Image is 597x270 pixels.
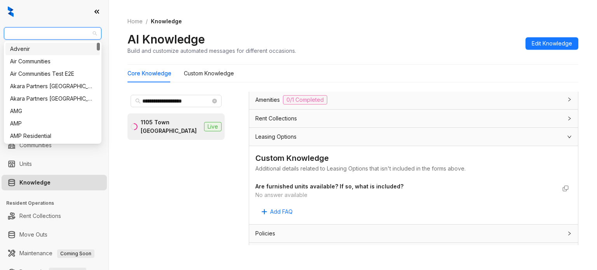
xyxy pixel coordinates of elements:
[2,227,107,242] li: Move Outs
[255,114,297,123] span: Rent Collections
[270,207,293,216] span: Add FAQ
[5,43,100,55] div: Advenir
[19,208,61,224] a: Rent Collections
[10,45,95,53] div: Advenir
[249,91,578,109] div: Amenities0/1 Completed
[5,130,100,142] div: AMP Residential
[57,249,94,258] span: Coming Soon
[249,225,578,242] div: Policies
[567,231,572,236] span: collapsed
[5,117,100,130] div: AMP
[8,6,14,17] img: logo
[9,28,97,39] span: Magnolia Capital
[10,107,95,115] div: AMG
[10,82,95,91] div: Akara Partners [GEOGRAPHIC_DATA]
[5,80,100,92] div: Akara Partners Nashville
[2,156,107,172] li: Units
[255,191,556,199] div: No answer available
[135,98,141,104] span: search
[249,128,578,146] div: Leasing Options
[146,17,148,26] li: /
[141,118,201,135] div: 1105 Town [GEOGRAPHIC_DATA]
[19,138,52,153] a: Communities
[249,110,578,127] div: Rent Collections
[5,55,100,68] div: Air Communities
[567,116,572,121] span: collapsed
[5,68,100,80] div: Air Communities Test E2E
[249,243,578,261] div: Surrounding Area
[6,200,108,207] h3: Resident Operations
[2,138,107,153] li: Communities
[2,208,107,224] li: Rent Collections
[127,47,296,55] div: Build and customize automated messages for different occasions.
[255,164,572,173] div: Additional details related to Leasing Options that isn't included in the forms above.
[2,52,107,68] li: Leads
[255,152,572,164] div: Custom Knowledge
[255,132,297,141] span: Leasing Options
[2,104,107,120] li: Collections
[10,57,95,66] div: Air Communities
[10,94,95,103] div: Akara Partners [GEOGRAPHIC_DATA]
[126,17,144,26] a: Home
[5,92,100,105] div: Akara Partners Phoenix
[184,69,234,78] div: Custom Knowledge
[2,246,107,261] li: Maintenance
[212,99,217,103] span: close-circle
[127,32,205,47] h2: AI Knowledge
[5,105,100,117] div: AMG
[19,227,47,242] a: Move Outs
[2,175,107,190] li: Knowledge
[10,132,95,140] div: AMP Residential
[255,206,299,218] button: Add FAQ
[255,183,403,190] strong: Are furnished units available? If so, what is included?
[204,122,222,131] span: Live
[10,70,95,78] div: Air Communities Test E2E
[567,134,572,139] span: expanded
[10,119,95,128] div: AMP
[2,85,107,101] li: Leasing
[127,69,171,78] div: Core Knowledge
[283,95,327,105] span: 0/1 Completed
[255,229,275,238] span: Policies
[525,37,578,50] button: Edit Knowledge
[532,39,572,48] span: Edit Knowledge
[567,97,572,102] span: collapsed
[255,96,280,104] span: Amenities
[19,175,51,190] a: Knowledge
[19,156,32,172] a: Units
[151,18,182,24] span: Knowledge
